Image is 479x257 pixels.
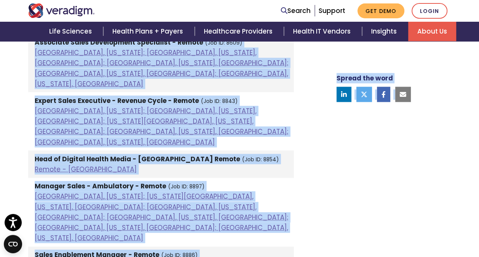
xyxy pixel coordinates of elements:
a: About Us [408,22,456,41]
a: Login [412,3,447,19]
small: (Job ID: 8897) [168,183,205,190]
a: [GEOGRAPHIC_DATA], [US_STATE]; [GEOGRAPHIC_DATA], [US_STATE], [GEOGRAPHIC_DATA]; [GEOGRAPHIC_DATA... [35,48,288,88]
a: Support [319,6,345,15]
strong: Head of Digital Health Media - [GEOGRAPHIC_DATA] Remote [35,154,240,164]
a: Health Plans + Payers [103,22,194,41]
small: (Job ID: 8609) [205,39,242,47]
img: Veradigm logo [28,3,95,18]
strong: Expert Sales Executive - Revenue Cycle - Remote [35,96,199,105]
a: Insights [362,22,408,41]
a: [GEOGRAPHIC_DATA], [US_STATE]; [GEOGRAPHIC_DATA], [US_STATE], [GEOGRAPHIC_DATA]; [US_STATE][GEOGR... [35,106,288,147]
a: Remote - [GEOGRAPHIC_DATA] [35,165,137,174]
strong: Spread the word [336,73,393,82]
small: (Job ID: 8854) [242,156,279,163]
a: Healthcare Providers [195,22,284,41]
strong: Manager Sales - Ambulatory - Remote [35,182,166,191]
a: Get Demo [357,3,404,18]
a: Search [281,6,311,16]
strong: Associate Sales Development Specialist - Remote [35,38,203,47]
button: Open CMP widget [4,235,22,253]
a: [GEOGRAPHIC_DATA], [US_STATE]; [US_STATE][GEOGRAPHIC_DATA], [US_STATE], [GEOGRAPHIC_DATA]; [GEOGR... [35,192,288,243]
small: (Job ID: 8843) [201,98,238,105]
a: Life Sciences [40,22,103,41]
a: Health IT Vendors [284,22,362,41]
